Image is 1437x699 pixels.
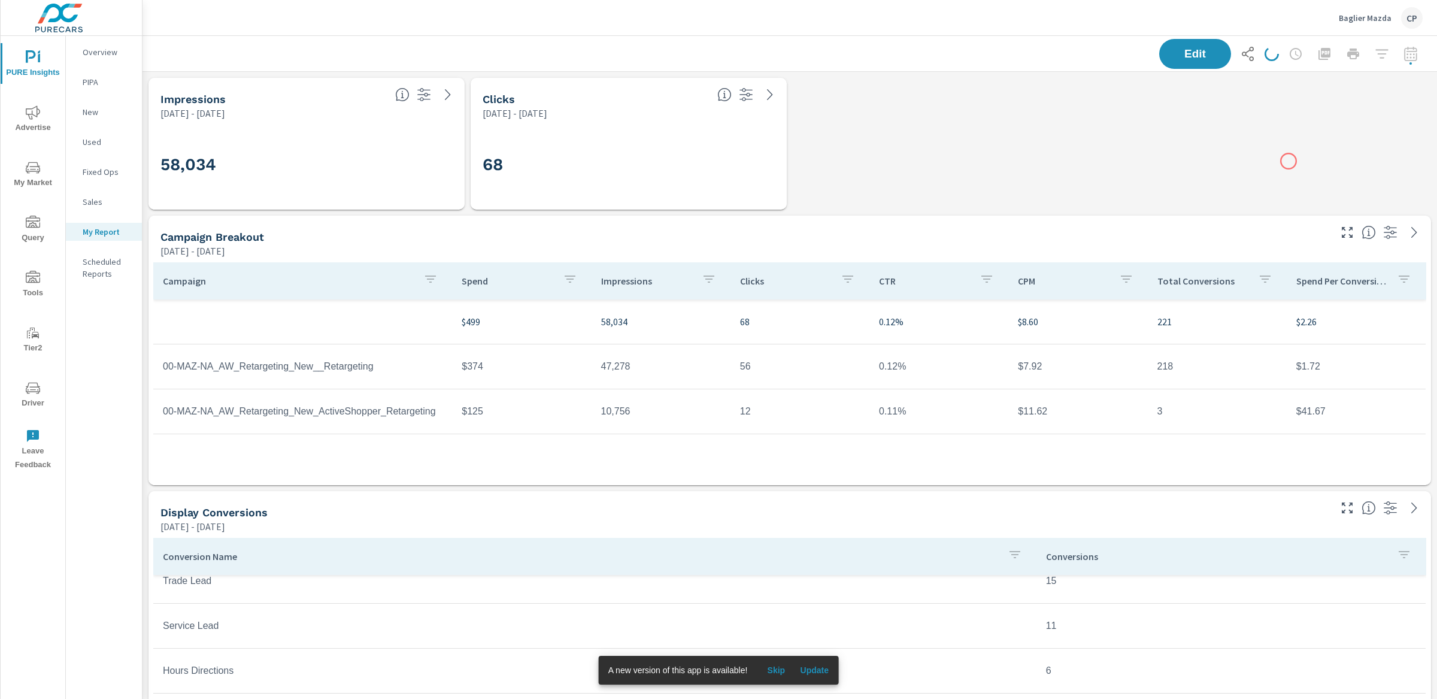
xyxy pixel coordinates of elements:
span: Display Conversions include Actions, Leads and Unmapped Conversions [1362,501,1376,515]
td: $374 [452,352,591,382]
p: Overview [83,46,132,58]
td: Service Lead [153,611,1036,641]
p: Campaign [163,275,414,287]
td: $125 [452,397,591,426]
a: See more details in report [438,85,457,104]
p: CTR [879,275,970,287]
td: 11 [1036,611,1426,641]
div: nav menu [1,36,65,477]
p: [DATE] - [DATE] [160,106,225,120]
td: 218 [1148,352,1287,382]
p: Sales [83,196,132,208]
div: Scheduled Reports [66,253,142,283]
span: A new version of this app is available! [608,665,748,675]
p: 221 [1157,314,1277,329]
h3: 68 [483,155,775,175]
td: $7.92 [1008,352,1147,382]
h5: Campaign Breakout [160,231,264,243]
p: $499 [462,314,581,329]
span: Update [800,665,829,676]
p: 68 [740,314,860,329]
td: 00-MAZ-NA_AW_Retargeting_New__Retargeting [153,352,452,382]
div: Overview [66,43,142,61]
button: Share Report [1236,42,1260,66]
p: $8.60 [1018,314,1138,329]
p: PIPA [83,76,132,88]
p: New [83,106,132,118]
span: Edit [1171,49,1219,59]
p: Total Conversions [1157,275,1248,287]
p: Used [83,136,132,148]
span: Tools [4,271,62,300]
p: Clicks [740,275,831,287]
div: My Report [66,223,142,241]
span: PURE Insights [4,50,62,80]
td: 56 [730,352,869,382]
td: $41.67 [1287,397,1426,426]
td: 47,278 [592,352,730,382]
p: [DATE] - [DATE] [160,244,225,258]
span: Driver [4,381,62,410]
span: This is a summary of Display performance results by campaign. Each column can be sorted. [1362,225,1376,240]
p: Impressions [601,275,692,287]
span: Query [4,216,62,245]
p: Conversions [1046,550,1387,562]
div: CP [1401,7,1423,29]
p: CPM [1018,275,1109,287]
td: 10,756 [592,397,730,426]
span: My Market [4,161,62,190]
h5: Clicks [483,93,515,105]
p: $2.26 [1296,314,1416,329]
td: Hours Directions [153,656,1036,686]
td: 3 [1148,397,1287,426]
p: Spend [462,275,553,287]
span: The number of times an ad was clicked by a consumer. [717,87,732,102]
p: Spend Per Conversion [1296,275,1387,287]
span: Skip [762,665,790,676]
button: Update [795,661,833,680]
td: 0.11% [869,397,1008,426]
td: Trade Lead [153,566,1036,596]
div: Used [66,133,142,151]
div: PIPA [66,73,142,91]
a: See more details in report [1405,498,1424,518]
span: Tier2 [4,326,62,355]
p: 0.12% [879,314,999,329]
p: [DATE] - [DATE] [160,519,225,534]
h3: 58,034 [160,155,453,175]
td: $11.62 [1008,397,1147,426]
div: Sales [66,193,142,211]
h5: Impressions [160,93,226,105]
span: Advertise [4,105,62,135]
p: Scheduled Reports [83,256,132,280]
td: $1.72 [1287,352,1426,382]
button: Make Fullscreen [1338,498,1357,518]
td: 15 [1036,566,1426,596]
a: See more details in report [760,85,780,104]
p: My Report [83,226,132,238]
p: Conversion Name [163,550,998,562]
p: Baglier Mazda [1339,13,1391,23]
button: Make Fullscreen [1338,223,1357,242]
span: The number of times an ad was shown on your behalf. [395,87,410,102]
span: Leave Feedback [4,429,62,472]
p: [DATE] - [DATE] [483,106,547,120]
button: Skip [757,661,795,680]
a: See more details in report [1405,223,1424,242]
td: 0.12% [869,352,1008,382]
td: 12 [730,397,869,426]
div: New [66,103,142,121]
p: 58,034 [601,314,721,329]
td: 6 [1036,656,1426,686]
td: 00-MAZ-NA_AW_Retargeting_New_ActiveShopper_Retargeting [153,397,452,426]
button: Edit [1159,39,1231,69]
div: Fixed Ops [66,163,142,181]
h5: Display Conversions [160,506,268,519]
p: Fixed Ops [83,166,132,178]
